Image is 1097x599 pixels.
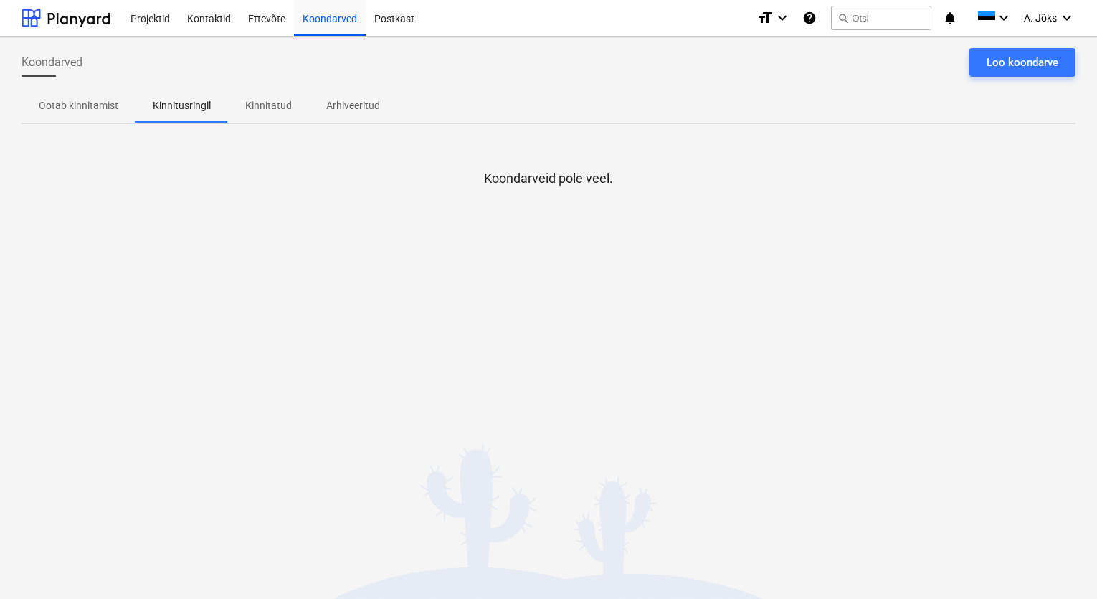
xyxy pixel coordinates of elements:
[1058,9,1075,27] i: keyboard_arrow_down
[326,98,380,113] p: Arhiveeritud
[987,53,1058,72] div: Loo koondarve
[756,9,774,27] i: format_size
[39,98,118,113] p: Ootab kinnitamist
[1024,12,1057,24] span: A. Jõks
[22,54,82,71] span: Koondarved
[802,9,817,27] i: Abikeskus
[831,6,931,30] button: Otsi
[837,12,849,24] span: search
[995,9,1012,27] i: keyboard_arrow_down
[1025,530,1097,599] iframe: Chat Widget
[153,98,211,113] p: Kinnitusringil
[774,9,791,27] i: keyboard_arrow_down
[245,98,292,113] p: Kinnitatud
[943,9,957,27] i: notifications
[969,48,1075,77] button: Loo koondarve
[484,170,613,187] p: Koondarveid pole veel.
